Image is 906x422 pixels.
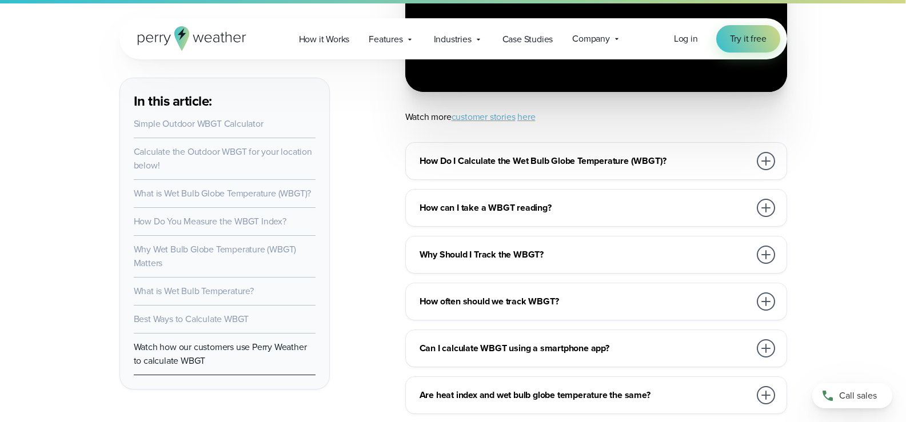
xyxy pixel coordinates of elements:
a: What is Wet Bulb Globe Temperature (WBGT)? [134,187,312,200]
a: Simple Outdoor WBGT Calculator [134,117,264,130]
span: Company [572,32,610,46]
a: How Do You Measure the WBGT Index? [134,215,286,228]
h3: Can I calculate WBGT using a smartphone app? [420,341,750,355]
h3: How can I take a WBGT reading? [420,201,750,215]
a: How it Works [289,27,360,51]
h3: Are heat index and wet bulb globe temperature the same? [420,388,750,402]
a: Try it free [716,25,780,53]
a: Log in [674,32,698,46]
span: Industries [434,33,472,46]
h3: In this article: [134,92,316,110]
a: here [517,110,535,123]
a: customer stories [452,110,516,123]
p: Watch more [405,110,787,124]
h3: How Do I Calculate the Wet Bulb Globe Temperature (WBGT)? [420,154,750,168]
span: How it Works [299,33,350,46]
a: What is Wet Bulb Temperature? [134,284,254,298]
a: Case Studies [493,27,563,51]
span: Case Studies [502,33,553,46]
h3: How often should we track WBGT? [420,295,750,308]
a: Call sales [812,383,892,408]
span: Try it free [730,32,767,46]
span: Log in [674,32,698,45]
a: Watch how our customers use Perry Weather to calculate WBGT [134,340,307,367]
span: Features [369,33,402,46]
a: Why Wet Bulb Globe Temperature (WBGT) Matters [134,243,297,270]
a: Calculate the Outdoor WBGT for your location below! [134,145,312,172]
h3: Why Should I Track the WBGT? [420,248,750,262]
a: Best Ways to Calculate WBGT [134,312,249,325]
span: Call sales [839,389,877,403]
